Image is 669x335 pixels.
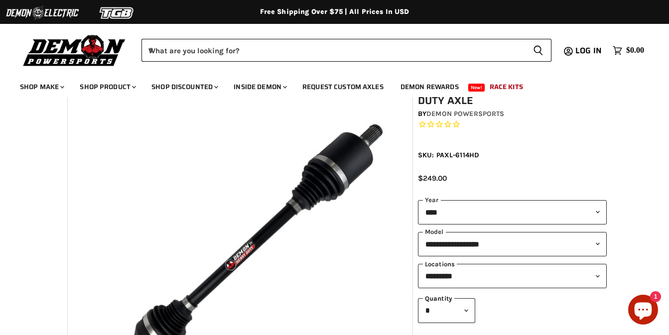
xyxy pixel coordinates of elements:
[12,73,642,97] ul: Main menu
[426,110,504,118] a: Demon Powersports
[141,39,551,62] form: Product
[80,3,154,22] img: TGB Logo 2
[5,3,80,22] img: Demon Electric Logo 2
[418,109,607,119] div: by
[418,232,607,256] select: modal-name
[626,46,644,55] span: $0.00
[72,77,142,97] a: Shop Product
[571,46,608,55] a: Log in
[226,77,293,97] a: Inside Demon
[141,39,525,62] input: When autocomplete results are available use up and down arrows to review and enter to select
[418,264,607,288] select: keys
[575,44,602,57] span: Log in
[418,200,607,224] select: year
[525,39,551,62] button: Search
[144,77,224,97] a: Shop Discounted
[468,84,485,92] span: New!
[418,82,607,107] h1: Polaris RZR Pro R Demon Heavy Duty Axle
[393,77,466,97] a: Demon Rewards
[418,298,475,323] select: Quantity
[12,77,70,97] a: Shop Make
[20,32,129,68] img: Demon Powersports
[608,43,649,58] a: $0.00
[418,119,607,130] span: Rated 0.0 out of 5 stars 0 reviews
[418,174,447,183] span: $249.00
[625,295,661,327] inbox-online-store-chat: Shopify online store chat
[418,150,607,160] div: SKU: PAXL-6114HD
[295,77,391,97] a: Request Custom Axles
[482,77,531,97] a: Race Kits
